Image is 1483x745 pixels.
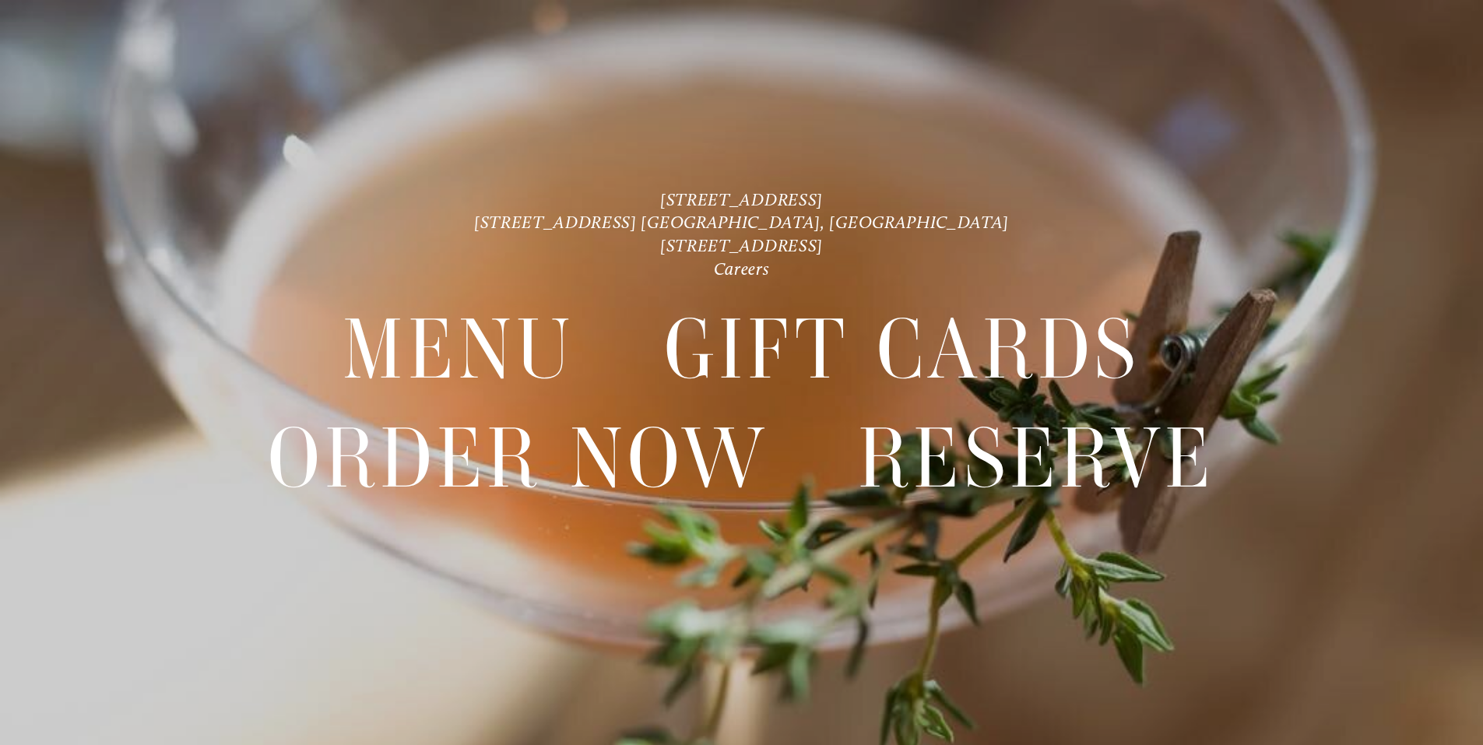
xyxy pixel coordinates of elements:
span: Gift Cards [664,297,1140,404]
span: Menu [343,297,575,404]
a: Gift Cards [664,297,1140,403]
a: [STREET_ADDRESS] [660,235,823,256]
a: Reserve [858,405,1215,511]
a: [STREET_ADDRESS] [GEOGRAPHIC_DATA], [GEOGRAPHIC_DATA] [474,212,1009,233]
a: Careers [714,258,770,279]
a: [STREET_ADDRESS] [660,189,823,210]
a: Menu [343,297,575,403]
a: Order Now [268,405,768,511]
